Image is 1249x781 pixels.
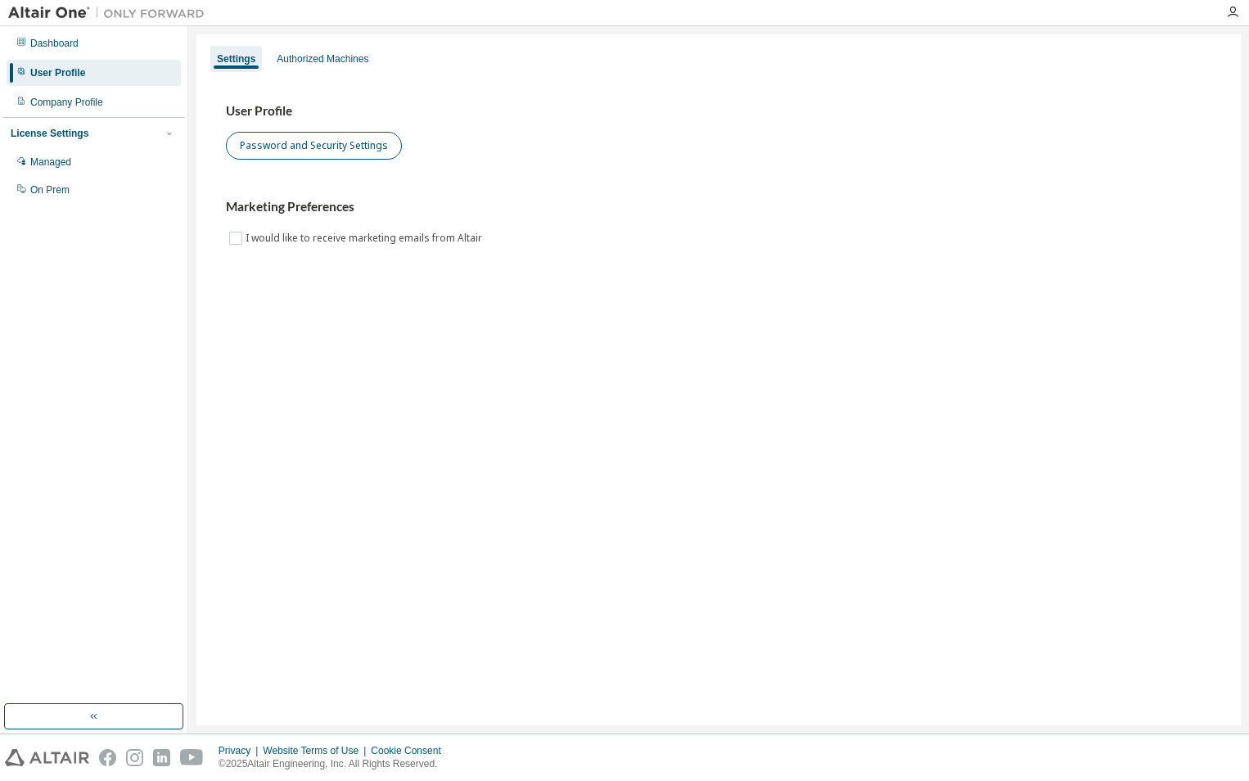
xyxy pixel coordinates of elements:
div: Settings [217,52,255,65]
div: Managed [30,156,71,169]
img: linkedin.svg [153,749,170,766]
button: Password and Security Settings [226,132,402,160]
div: Dashboard [30,37,79,50]
div: Company Profile [30,96,103,109]
h3: User Profile [226,103,1211,120]
div: On Prem [30,183,70,196]
p: © 2025 Altair Engineering, Inc. All Rights Reserved. [219,757,451,771]
img: youtube.svg [180,749,204,766]
div: Cookie Consent [371,744,450,757]
div: Website Terms of Use [263,744,371,757]
div: Authorized Machines [277,52,368,65]
div: Privacy [219,744,263,757]
img: facebook.svg [99,749,116,766]
img: instagram.svg [126,749,143,766]
img: altair_logo.svg [5,749,89,766]
div: License Settings [11,127,88,140]
label: I would like to receive marketing emails from Altair [246,228,485,248]
h3: Marketing Preferences [226,199,1211,215]
img: Altair One [8,5,213,21]
div: User Profile [30,66,85,79]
